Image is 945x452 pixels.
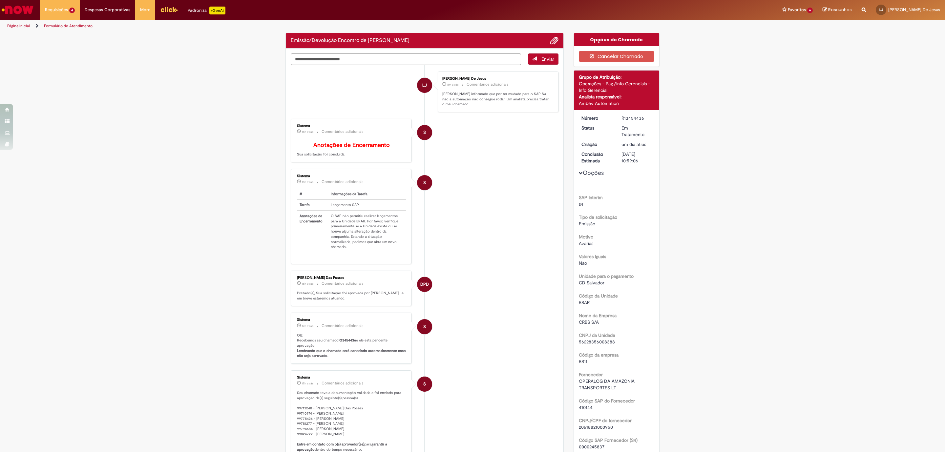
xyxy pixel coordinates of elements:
span: 0000245837 [579,444,604,450]
p: Prezado(a), Sua solicitação foi aprovada por [PERSON_NAME] , e em breve estaremos atuando. [297,291,406,301]
span: [PERSON_NAME] De Jesus [888,7,940,12]
span: 4 [69,8,75,13]
span: Enviar [541,56,554,62]
b: Código da Unidade [579,293,618,299]
span: s4 [579,201,583,207]
span: BRAR [579,299,590,305]
div: Opções do Chamado [574,33,660,46]
span: Emissão [579,221,595,227]
time: 29/08/2025 07:55:28 [447,83,458,87]
a: Página inicial [7,23,30,29]
div: System [417,319,432,334]
a: Rascunhos [823,7,852,13]
small: Comentários adicionais [322,380,364,386]
th: Anotações de Encerramento [297,211,328,252]
small: Comentários adicionais [322,179,364,185]
span: CD Salvador [579,280,604,286]
b: garantir a aprovação [297,442,388,452]
span: 8m atrás [447,83,458,87]
span: 20618821000950 [579,424,613,430]
time: 28/08/2025 15:31:28 [302,381,313,385]
ul: Trilhas de página [5,20,625,32]
b: Código SAP Fornecedor (S4) [579,437,638,443]
span: 16h atrás [302,180,313,184]
dt: Conclusão Estimada [577,151,617,164]
span: S [423,319,426,335]
b: Fornecedor [579,372,603,378]
span: 17h atrás [302,381,313,385]
span: LJ [879,8,883,12]
div: System [417,377,432,392]
span: um dia atrás [621,141,646,147]
th: Informações da Tarefa [328,189,406,200]
b: SAP Interim [579,195,603,200]
div: Sistema [297,174,406,178]
span: Requisições [45,7,68,13]
span: DPD [420,277,429,292]
b: Unidade para o pagamento [579,273,634,279]
div: Ambev Automation [579,100,655,107]
span: Rascunhos [828,7,852,13]
b: CNPJ da Unidade [579,332,615,338]
span: 56228356008388 [579,339,615,345]
button: Cancelar Chamado [579,51,655,62]
div: [DATE] 10:59:06 [621,151,652,164]
div: Sistema [297,376,406,380]
span: 6 [807,8,813,13]
time: 28/08/2025 15:39:38 [302,282,313,286]
td: Lançamento SAP [328,199,406,211]
span: S [423,175,426,191]
b: R13454436 [339,338,356,343]
time: 27/08/2025 23:27:56 [621,141,646,147]
span: 16h atrás [302,282,313,286]
b: Anotações de Encerramento [313,141,390,149]
p: +GenAi [209,7,225,14]
td: O SAP não permitiu realizar lançamentos para a Unidade BRAR. Por favor, verifique primeiramente s... [328,211,406,252]
th: # [297,189,328,200]
div: Daniela Pereira Das Posses [417,277,432,292]
span: CRBS S/A [579,319,599,325]
b: CNPJ/CPF do fornecedor [579,418,632,423]
button: Adicionar anexos [550,36,558,45]
span: 16h atrás [302,130,313,134]
b: Lembrando que o chamado será cancelado automaticamente caso não seja aprovado. [297,348,407,359]
dt: Status [577,125,617,131]
div: R13454436 [621,115,652,121]
div: Sistema [297,124,406,128]
div: [PERSON_NAME] De Jesus [442,77,552,81]
b: Nome da Empresa [579,313,617,318]
span: Não [579,260,587,266]
span: OPERALOG DA AMAZONIA TRANSPORTES LT [579,378,636,391]
small: Comentários adicionais [322,281,364,286]
b: Entre em contato com o(s) aprovador(es) [297,442,364,447]
span: 17h atrás [302,324,313,328]
textarea: Digite sua mensagem aqui... [291,53,521,65]
button: Enviar [528,53,558,65]
span: S [423,125,426,140]
small: Comentários adicionais [322,129,364,134]
h2: Emissão/Devolução Encontro de Contas Fornecedor Histórico de tíquete [291,38,409,44]
small: Comentários adicionais [322,323,364,329]
p: Olá! Recebemos seu chamado e ele esta pendente aprovação. [297,333,406,359]
dt: Criação [577,141,617,148]
a: Formulário de Atendimento [44,23,93,29]
div: 27/08/2025 23:27:56 [621,141,652,148]
time: 28/08/2025 15:31:36 [302,324,313,328]
span: Favoritos [788,7,806,13]
b: Valores Iguais [579,254,606,259]
span: BR11 [579,359,587,364]
time: 28/08/2025 16:09:05 [302,130,313,134]
th: Tarefa [297,199,328,211]
time: 28/08/2025 16:09:03 [302,180,313,184]
span: S [423,376,426,392]
b: Código da empresa [579,352,619,358]
div: Operações - Pag./Info Gerenciais - Info Gerencial [579,80,655,93]
div: Analista responsável: [579,93,655,100]
div: Em Tratamento [621,125,652,138]
span: Despesas Corporativas [85,7,130,13]
p: Sua solicitação foi concluída. [297,142,406,157]
img: click_logo_yellow_360x200.png [160,5,178,14]
div: [PERSON_NAME] Das Posses [297,276,406,280]
div: Sistema [297,318,406,322]
b: Tipo de solicitação [579,214,617,220]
